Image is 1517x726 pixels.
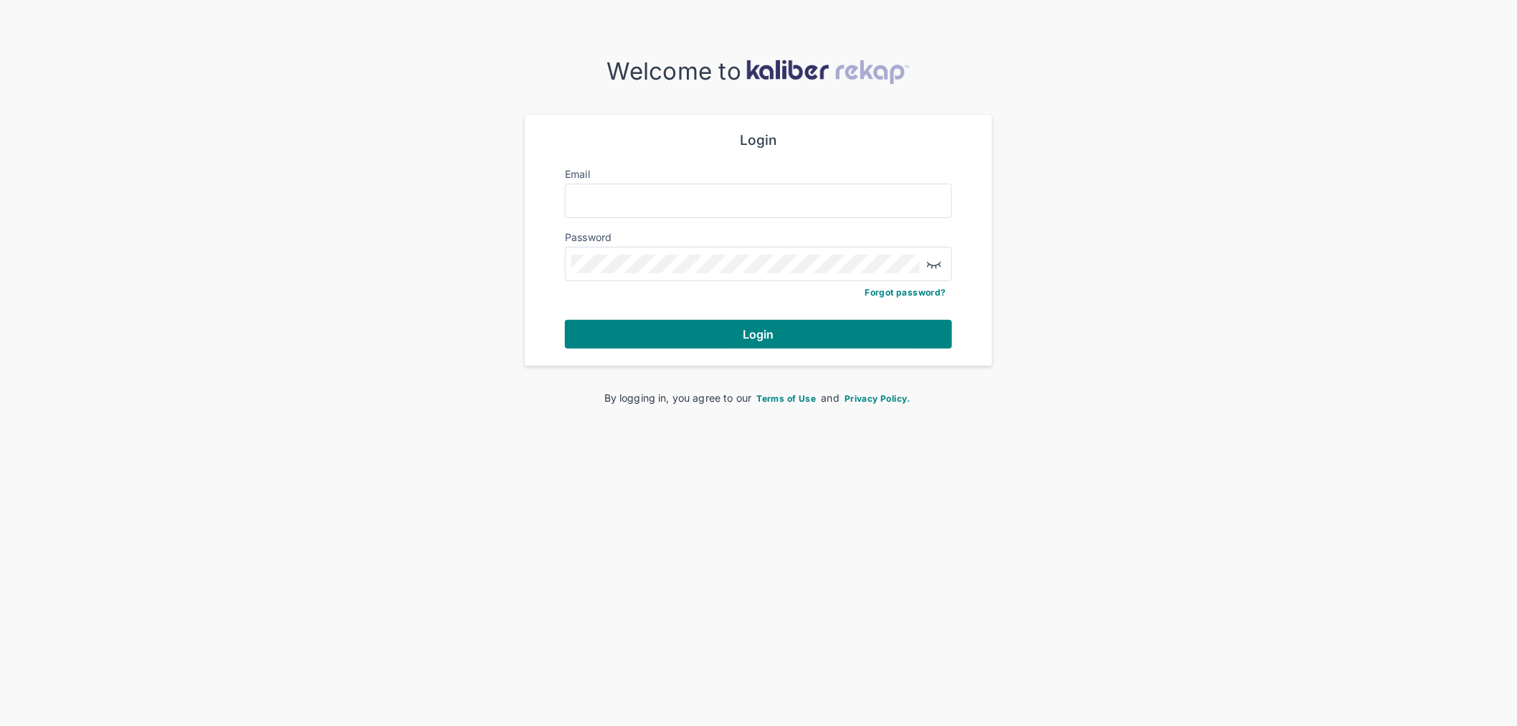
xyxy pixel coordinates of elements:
div: Login [565,132,952,149]
span: Terms of Use [757,393,817,404]
a: Forgot password? [865,287,946,298]
img: kaliber-logo [746,60,910,84]
label: Email [565,168,590,180]
label: Password [565,231,612,243]
a: Terms of Use [755,392,819,404]
img: eye-closed.fa43b6e4.svg [926,255,943,273]
div: By logging in, you agree to our and [548,390,969,405]
span: Privacy Policy. [845,393,910,404]
button: Login [565,320,952,349]
span: Login [743,327,774,341]
a: Privacy Policy. [842,392,913,404]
